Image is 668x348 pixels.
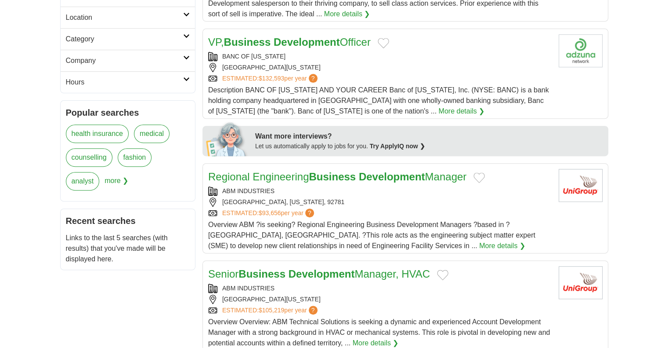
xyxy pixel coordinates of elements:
img: apply-iq-scientist.png [206,121,249,156]
a: ABM INDUSTRIES [222,285,274,292]
strong: Business [224,36,271,48]
div: [GEOGRAPHIC_DATA][US_STATE] [208,63,552,72]
h2: Popular searches [66,106,190,119]
strong: Development [289,268,355,280]
button: Add to favorite jobs [437,270,448,280]
span: ? [309,306,318,315]
strong: Business [309,171,356,183]
a: Regional EngineeringBusiness DevelopmentManager [208,171,466,183]
a: More details ❯ [438,106,484,117]
div: [GEOGRAPHIC_DATA], [US_STATE], 92781 [208,198,552,207]
a: More details ❯ [324,9,370,19]
h2: Hours [66,77,183,88]
span: $105,219 [259,307,284,314]
img: ABM Industries logo [559,169,603,202]
span: Overview ABM ?is seeking? Regional Engineering Business Development Managers ?based in ?[GEOGRAPH... [208,221,535,249]
a: ABM INDUSTRIES [222,187,274,194]
img: Company logo [559,34,603,67]
p: Links to the last 5 searches (with results) that you've made will be displayed here. [66,233,190,264]
strong: Development [274,36,340,48]
a: counselling [66,148,112,167]
a: medical [134,125,170,143]
button: Add to favorite jobs [378,38,389,48]
a: health insurance [66,125,129,143]
a: Category [61,28,195,50]
div: BANC OF [US_STATE] [208,52,552,61]
a: Hours [61,71,195,93]
a: ESTIMATED:$105,219per year? [222,306,319,315]
a: ESTIMATED:$93,656per year? [222,209,316,218]
h2: Company [66,55,183,66]
span: ? [305,209,314,217]
a: SeniorBusiness DevelopmentManager, HVAC [208,268,430,280]
strong: Development [359,171,425,183]
span: Description BANC OF [US_STATE] AND YOUR CAREER Banc of [US_STATE], Inc. (NYSE: BANC) is a bank ho... [208,86,549,115]
a: ESTIMATED:$132,593per year? [222,74,319,83]
h2: Location [66,12,183,23]
span: ? [309,74,318,83]
a: Company [61,50,195,71]
a: VP,Business DevelopmentOfficer [208,36,371,48]
span: $93,656 [259,209,281,216]
h2: Category [66,34,183,44]
span: more ❯ [105,172,128,196]
button: Add to favorite jobs [473,172,485,183]
span: Overview Overview: ABM Technical Solutions is seeking a dynamic and experienced Account Developme... [208,318,550,347]
a: fashion [118,148,152,167]
a: Location [61,7,195,28]
span: $132,593 [259,75,284,82]
div: Want more interviews? [255,131,603,142]
strong: Business [238,268,285,280]
img: ABM Industries logo [559,266,603,299]
div: Let us automatically apply to jobs for you. [255,142,603,151]
div: [GEOGRAPHIC_DATA][US_STATE] [208,295,552,304]
a: Try ApplyIQ now ❯ [370,143,425,150]
a: analyst [66,172,100,190]
a: More details ❯ [479,241,525,251]
h2: Recent searches [66,214,190,227]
